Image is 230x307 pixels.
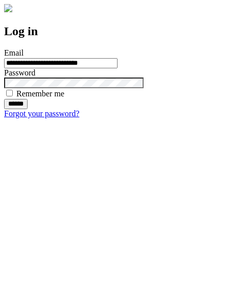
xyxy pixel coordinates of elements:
[4,68,35,77] label: Password
[4,24,226,38] h2: Log in
[4,4,12,12] img: logo-4e3dc11c47720685a147b03b5a06dd966a58ff35d612b21f08c02c0306f2b779.png
[4,48,24,57] label: Email
[16,89,64,98] label: Remember me
[4,109,79,118] a: Forgot your password?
